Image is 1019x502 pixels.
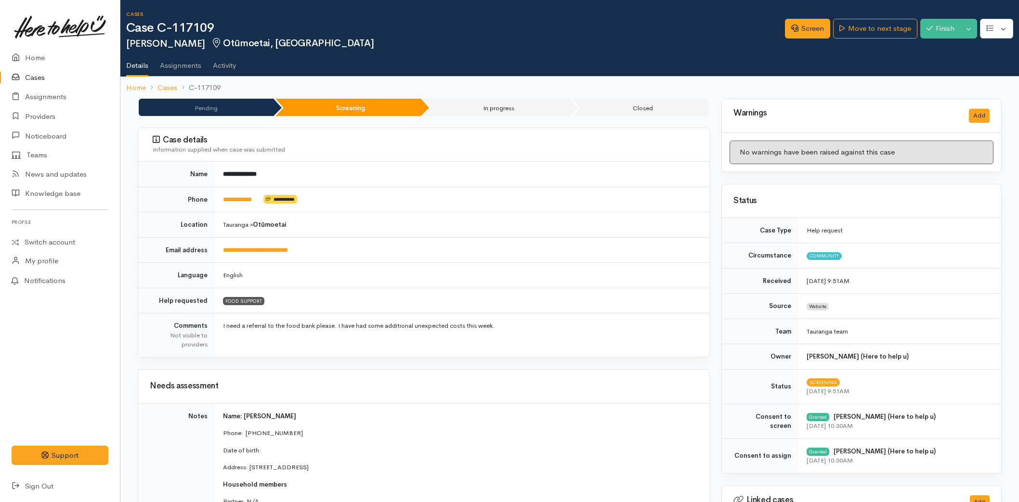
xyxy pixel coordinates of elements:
li: Pending [139,99,274,116]
td: Location [138,212,215,238]
b: Otūmoetai [253,220,286,229]
td: Name [138,162,215,187]
div: [DATE] 10:30AM [807,421,990,431]
td: Comments [138,313,215,357]
h3: Status [733,196,990,206]
span: Household members [223,480,287,489]
li: In progress [423,99,571,116]
nav: breadcrumb [120,77,1019,99]
li: Closed [572,99,709,116]
td: Status [722,369,799,404]
h1: Case C-117109 [126,21,785,35]
a: Move to next stage [833,19,917,39]
button: Finish [920,19,961,39]
td: Consent to screen [722,404,799,438]
div: Granted [807,413,829,421]
td: Case Type [722,218,799,243]
td: English [215,263,709,288]
h2: [PERSON_NAME] [126,38,785,49]
td: I need a referral to the food bank please. I have had some additional unexpected costs this week. [215,313,709,357]
h3: Warnings [733,109,957,118]
span: Website [807,303,829,310]
div: Information supplied when case was submitted [153,145,698,154]
h3: Needs assessment [150,382,698,391]
a: Cases [157,82,177,93]
div: [DATE] 9:51AM [807,386,990,396]
h3: Case details [153,135,698,145]
td: Help requested [138,288,215,313]
td: Source [722,294,799,319]
td: Circumstance [722,243,799,269]
p: Address: [STREET_ADDRESS] [223,463,698,472]
a: Home [126,82,146,93]
span: Name: [PERSON_NAME] [223,412,296,420]
li: C-117109 [177,82,221,93]
a: Details [126,49,148,77]
span: FOOD SUPPORT [223,297,264,305]
p: Date of birth: [223,446,698,455]
a: Assignments [160,49,201,76]
h6: Profile [12,216,108,229]
span: Community [807,252,842,260]
td: Owner [722,344,799,370]
a: Screen [785,19,830,39]
td: Consent to assign [722,438,799,473]
span: Tauranga » [223,220,286,229]
td: Language [138,263,215,288]
b: [PERSON_NAME] (Here to help u) [807,352,909,360]
div: Not visible to providers [150,331,208,349]
td: Help request [799,218,1001,243]
td: Phone [138,187,215,212]
li: Screening [275,99,421,116]
b: [PERSON_NAME] (Here to help u) [834,447,936,455]
time: [DATE] 9:51AM [807,277,849,285]
td: Received [722,268,799,294]
div: No warnings have been raised against this case [730,141,993,164]
h6: Cases [126,12,785,17]
span: Otūmoetai, [GEOGRAPHIC_DATA] [211,37,374,49]
td: Email address [138,237,215,263]
a: Activity [213,49,236,76]
span: Screening [807,378,840,386]
button: Add [969,109,990,123]
b: [PERSON_NAME] (Here to help u) [834,412,936,421]
span: Tauranga team [807,327,848,335]
p: Phone: [PHONE_NUMBER] [223,428,698,438]
div: Granted [807,448,829,455]
div: [DATE] 10:30AM [807,456,990,465]
button: Support [12,446,108,465]
td: Team [722,319,799,344]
